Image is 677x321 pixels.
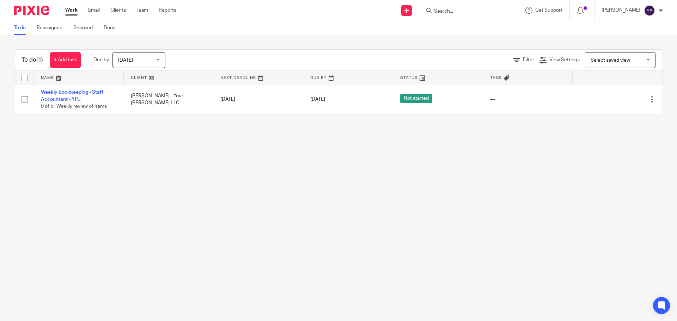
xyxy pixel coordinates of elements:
[14,21,31,35] a: To do
[124,85,214,114] td: [PERSON_NAME] - Your [PERSON_NAME] LLC
[400,94,432,103] span: Not started
[65,7,78,14] a: Work
[36,57,43,63] span: (1)
[118,58,133,63] span: [DATE]
[644,5,655,16] img: svg%3E
[159,7,176,14] a: Reports
[535,8,562,13] span: Get Support
[110,7,126,14] a: Clients
[433,8,497,15] input: Search
[602,7,640,14] p: [PERSON_NAME]
[41,104,107,109] span: 0 of 5 · Weekly review of items
[37,21,68,35] a: Reassigned
[50,52,81,68] a: + Add task
[523,57,534,62] span: Filter
[490,96,566,103] div: ---
[310,97,325,102] span: [DATE]
[591,58,630,63] span: Select saved view
[136,7,148,14] a: Team
[490,76,502,80] span: Tags
[104,21,121,35] a: Done
[549,57,580,62] span: View Settings
[22,56,43,64] h1: To do
[93,56,109,63] p: Due by
[73,21,98,35] a: Snoozed
[41,90,103,102] a: Weekly Bookkeeping - Staff Accountant - YPJ
[88,7,100,14] a: Email
[213,85,303,114] td: [DATE]
[14,6,49,15] img: Pixie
